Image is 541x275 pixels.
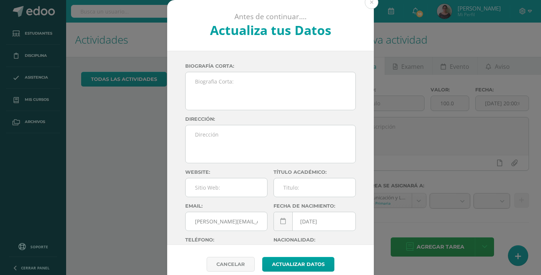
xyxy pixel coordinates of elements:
button: Actualizar datos [262,257,334,272]
label: Título académico: [274,169,356,175]
input: Correo Electronico: [186,212,267,231]
input: Sitio Web: [186,178,267,197]
input: Titulo: [274,178,355,197]
label: Teléfono: [185,237,267,243]
label: Email: [185,203,267,209]
label: Fecha de nacimiento: [274,203,356,209]
label: Dirección: [185,116,356,122]
h2: Actualiza tus Datos [187,21,354,39]
p: Antes de continuar.... [187,12,354,21]
label: Website: [185,169,267,175]
a: Cancelar [207,257,255,272]
label: Biografía corta: [185,63,356,69]
input: Fecha de Nacimiento: [274,212,355,231]
label: Nacionalidad: [274,237,356,243]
